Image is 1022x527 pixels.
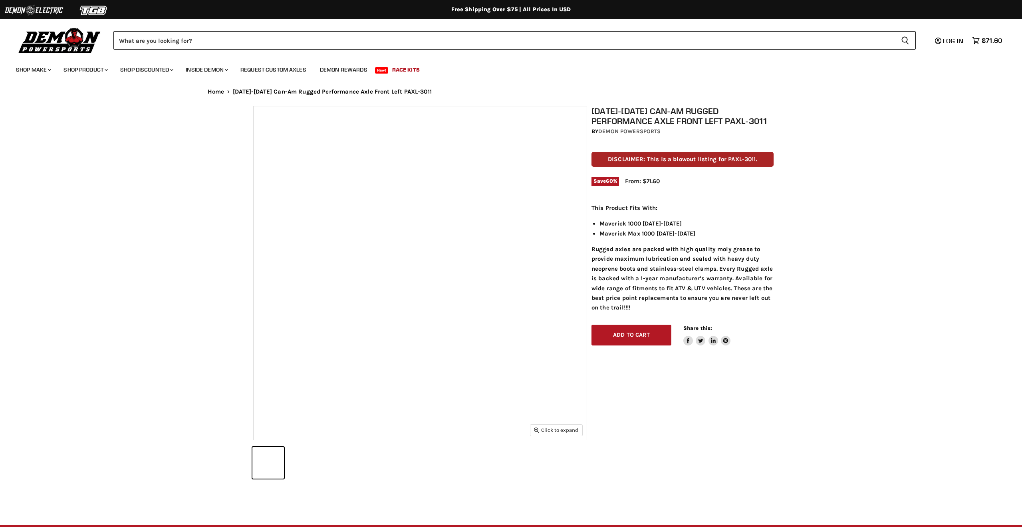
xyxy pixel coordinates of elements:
form: Product [113,31,916,50]
a: $71.60 [968,35,1006,46]
h1: [DATE]-[DATE] Can-Am Rugged Performance Axle Front Left PAXL-3011 [591,106,774,126]
span: $71.60 [982,37,1002,44]
a: Shop Product [58,62,113,78]
span: Share this: [683,325,712,331]
div: by [591,127,774,136]
input: Search [113,31,895,50]
a: Home [208,88,224,95]
button: Click to expand [530,425,582,435]
li: Maverick 1000 [DATE]-[DATE] [599,219,774,228]
span: Log in [943,37,963,45]
span: From: $71.60 [625,178,660,185]
li: Maverick Max 1000 [DATE]-[DATE] [599,229,774,238]
span: Save % [591,177,619,186]
span: [DATE]-[DATE] Can-Am Rugged Performance Axle Front Left PAXL-3011 [233,88,432,95]
a: Inside Demon [180,62,233,78]
a: Shop Make [10,62,56,78]
aside: Share this: [683,325,731,346]
button: Add to cart [591,325,671,346]
span: 60 [606,178,613,184]
a: Request Custom Axles [234,62,312,78]
div: Free Shipping Over $75 | All Prices In USD [192,6,831,13]
img: TGB Logo 2 [64,3,124,18]
a: Shop Discounted [114,62,178,78]
div: Rugged axles are packed with high quality moly grease to provide maximum lubrication and sealed w... [591,203,774,313]
img: Demon Electric Logo 2 [4,3,64,18]
span: Click to expand [534,427,578,433]
button: Search [895,31,916,50]
a: Demon Powersports [598,128,661,135]
nav: Breadcrumbs [192,88,831,95]
a: Race Kits [386,62,426,78]
img: Demon Powersports [16,26,103,54]
a: Log in [931,37,968,44]
ul: Main menu [10,58,1000,78]
p: This Product Fits With: [591,203,774,213]
p: DISCLAIMER: This is a blowout listing for PAXL-3011. [591,152,774,167]
span: Add to cart [613,331,650,338]
span: New! [375,67,389,74]
a: Demon Rewards [314,62,373,78]
button: 2013-2018 Can-Am Rugged Performance Axle Front Left PAXL-3011 thumbnail [252,447,284,479]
